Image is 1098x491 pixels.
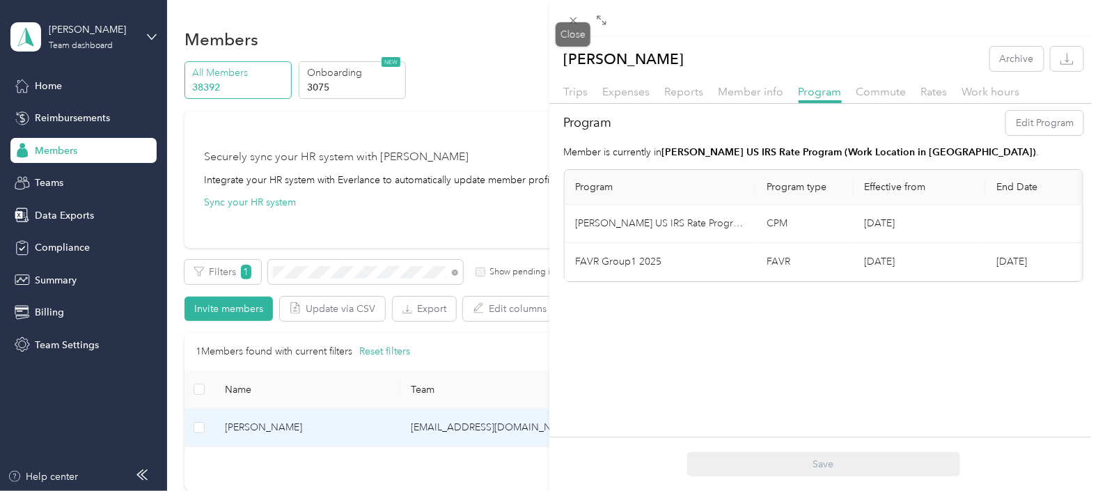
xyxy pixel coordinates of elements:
[990,47,1044,71] button: Archive
[962,85,1020,98] span: Work hours
[921,85,948,98] span: Rates
[854,243,986,281] td: [DATE]
[1020,413,1098,491] iframe: Everlance-gr Chat Button Frame
[565,205,756,243] td: Acosta US IRS Rate Program (Work Location in IRS State)
[564,85,588,98] span: Trips
[565,170,756,205] th: Program
[565,243,756,281] td: FAVR Group1 2025
[756,205,854,243] td: CPM
[799,85,842,98] span: Program
[665,85,704,98] span: Reports
[854,205,986,243] td: [DATE]
[856,85,907,98] span: Commute
[1006,111,1083,135] button: Edit Program
[854,170,986,205] th: Effective from
[756,243,854,281] td: FAVR
[564,47,684,71] p: [PERSON_NAME]
[719,85,784,98] span: Member info
[556,22,590,47] div: Close
[564,114,612,132] h2: Program
[603,85,650,98] span: Expenses
[564,145,1084,159] p: Member is currently in .
[662,146,1037,158] strong: [PERSON_NAME] US IRS Rate Program (Work Location in [GEOGRAPHIC_DATA])
[756,170,854,205] th: Program type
